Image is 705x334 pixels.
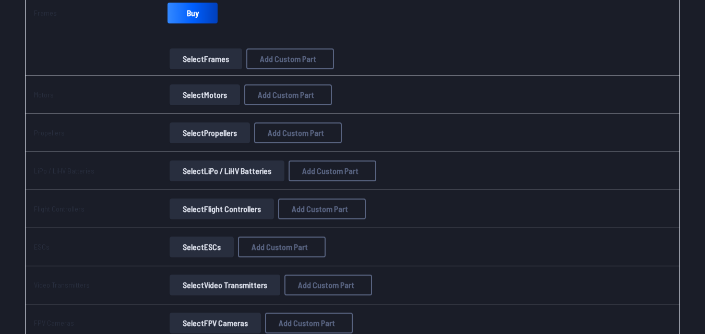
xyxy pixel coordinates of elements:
a: FPV Cameras [34,318,74,327]
span: Add Custom Part [268,129,324,137]
button: Add Custom Part [238,237,326,257]
a: SelectESCs [168,237,236,257]
a: Buy [168,3,218,23]
button: SelectFrames [170,48,242,69]
span: Add Custom Part [298,281,354,289]
a: Video Transmitters [34,280,90,289]
a: SelectLiPo / LiHV Batteries [168,160,286,181]
a: SelectFlight Controllers [168,199,276,219]
span: Add Custom Part [252,243,308,251]
button: SelectFPV Cameras [170,313,261,333]
a: LiPo / LiHV Batteries [34,166,94,175]
a: ESCs [34,242,50,251]
button: SelectESCs [170,237,234,257]
button: Add Custom Part [278,199,366,219]
a: SelectPropellers [168,122,252,143]
button: Add Custom Part [246,48,334,69]
span: Add Custom Part [292,205,348,213]
a: SelectFrames [168,48,244,69]
span: Add Custom Part [302,167,359,175]
button: Add Custom Part [254,122,342,143]
a: Flight Controllers [34,204,85,213]
button: SelectLiPo / LiHV Batteries [170,160,284,181]
button: Add Custom Part [284,275,372,295]
a: Frames [34,8,57,17]
button: SelectVideo Transmitters [170,275,280,295]
a: SelectVideo Transmitters [168,275,282,295]
span: Add Custom Part [258,91,314,99]
span: Add Custom Part [260,55,316,63]
button: SelectMotors [170,84,240,105]
a: Motors [34,90,54,99]
a: Propellers [34,128,65,137]
button: Add Custom Part [244,84,332,105]
a: SelectFPV Cameras [168,313,263,333]
button: Add Custom Part [265,313,353,333]
button: Add Custom Part [289,160,376,181]
a: SelectMotors [168,84,242,105]
button: SelectPropellers [170,122,250,143]
button: SelectFlight Controllers [170,199,274,219]
span: Add Custom Part [279,319,335,327]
